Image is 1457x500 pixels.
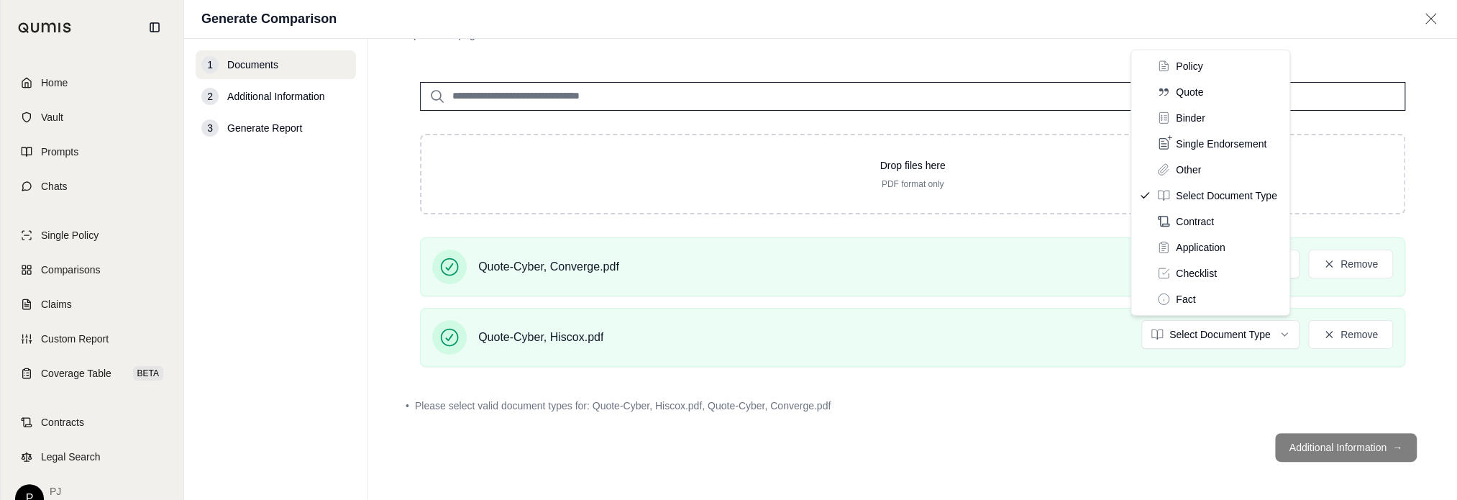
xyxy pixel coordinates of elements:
span: Fact [1176,292,1195,306]
span: Application [1176,240,1225,255]
span: Quote [1176,85,1203,99]
span: Policy [1176,59,1202,73]
span: Binder [1176,111,1205,125]
span: Contract [1176,214,1214,229]
span: Select Document Type [1176,188,1277,203]
span: Other [1176,163,1201,177]
span: Single Endorsement [1176,137,1266,151]
span: Checklist [1176,266,1217,281]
